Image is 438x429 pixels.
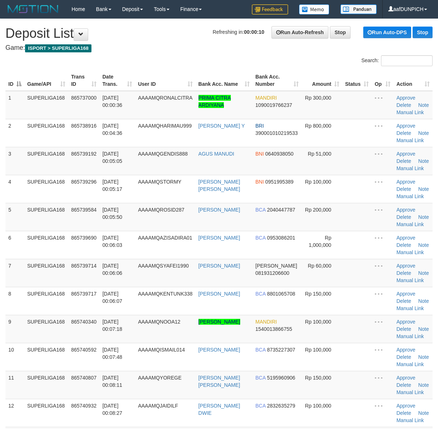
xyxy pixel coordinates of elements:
span: [DATE] 00:08:11 [102,375,122,388]
a: Delete [396,410,411,416]
span: 865740932 [71,403,97,409]
span: 865739296 [71,179,97,185]
span: 865739192 [71,151,97,157]
span: Rp 150,000 [305,291,331,297]
span: Rp 100,000 [305,319,331,325]
span: AAAAMQGENDIS888 [138,151,188,157]
a: Delete [396,382,411,388]
span: Copy 390001010219533 to clipboard [255,130,298,136]
a: Manual Link [396,389,424,395]
td: 8 [5,287,24,315]
td: SUPERLIGA168 [24,259,68,287]
img: panduan.png [340,4,377,14]
td: SUPERLIGA168 [24,147,68,175]
span: AAAAMQISMAIL014 [138,347,185,353]
a: [PERSON_NAME] [198,347,240,353]
a: Note [418,214,429,220]
span: AAAAMQRONALCITRA [138,95,192,101]
td: 3 [5,147,24,175]
a: Run Auto-Refresh [271,26,328,39]
span: Rp 51,000 [308,151,331,157]
a: Delete [396,214,411,220]
a: Approve [396,319,415,325]
span: [DATE] 00:06:07 [102,291,122,304]
td: SUPERLIGA168 [24,119,68,147]
th: Action: activate to sort column ascending [393,70,433,91]
td: 4 [5,175,24,203]
span: [DATE] 00:07:18 [102,319,122,332]
span: [DATE] 00:07:48 [102,347,122,360]
a: PRIMA CITRA ARDIYANA [198,95,231,108]
th: Op: activate to sort column ascending [372,70,393,91]
a: Delete [396,270,411,276]
a: Note [418,186,429,192]
td: 2 [5,119,24,147]
td: SUPERLIGA168 [24,399,68,427]
a: Note [418,410,429,416]
span: [DATE] 00:04:36 [102,123,122,136]
td: 12 [5,399,24,427]
a: Approve [396,123,415,129]
span: AAAAMQJAIDILF [138,403,178,409]
span: Rp 100,000 [305,347,331,353]
a: [PERSON_NAME] [198,235,240,241]
a: Approve [396,151,415,157]
a: Manual Link [396,277,424,283]
td: SUPERLIGA168 [24,287,68,315]
span: Copy 2040447787 to clipboard [267,207,295,213]
span: [DATE] 00:08:27 [102,403,122,416]
th: User ID: activate to sort column ascending [135,70,195,91]
a: Note [418,326,429,332]
th: ID: activate to sort column descending [5,70,24,91]
span: BNI [255,179,264,185]
span: Copy 0640938050 to clipboard [265,151,294,157]
a: [PERSON_NAME] Y [198,123,245,129]
a: Approve [396,347,415,353]
span: Rp 100,000 [305,179,331,185]
a: Manual Link [396,333,424,339]
a: [PERSON_NAME] [198,263,240,269]
a: Approve [396,403,415,409]
td: 10 [5,343,24,371]
a: [PERSON_NAME] [PERSON_NAME] [198,375,240,388]
span: Rp 60,000 [308,263,331,269]
a: Approve [396,207,415,213]
td: - - - [372,175,393,203]
a: Delete [396,130,411,136]
td: SUPERLIGA168 [24,371,68,399]
a: Run Auto-DPS [363,27,411,38]
span: AAAAMQSTORMY [138,179,181,185]
a: Stop [413,27,433,38]
h1: Deposit List [5,26,433,41]
a: Approve [396,235,415,241]
a: Manual Link [396,109,424,115]
a: Note [418,354,429,360]
th: Bank Acc. Name: activate to sort column ascending [196,70,253,91]
a: [PERSON_NAME] DWIE [198,403,240,416]
img: Feedback.jpg [252,4,288,15]
span: BRI [255,123,264,129]
a: [PERSON_NAME] [198,319,240,325]
a: Stop [330,26,351,39]
td: SUPERLIGA168 [24,203,68,231]
span: Rp 150,000 [305,375,331,381]
td: 1 [5,91,24,119]
span: Copy 8801065708 to clipboard [267,291,295,297]
span: 865740807 [71,375,97,381]
span: AAAAMQHARIMAU999 [138,123,192,129]
input: Search: [381,55,433,66]
span: 865739690 [71,235,97,241]
th: Bank Acc. Number: activate to sort column ascending [253,70,302,91]
span: Copy 8735227307 to clipboard [267,347,295,353]
span: Copy 081931206600 to clipboard [255,270,289,276]
span: Rp 200,000 [305,207,331,213]
td: SUPERLIGA168 [24,175,68,203]
span: Copy 1090019766237 to clipboard [255,102,292,108]
span: BNI [255,151,264,157]
span: AAAAMQYOREGE [138,375,181,381]
a: Manual Link [396,137,424,143]
td: 9 [5,315,24,343]
td: - - - [372,147,393,175]
th: Status: activate to sort column ascending [342,70,372,91]
td: SUPERLIGA168 [24,343,68,371]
